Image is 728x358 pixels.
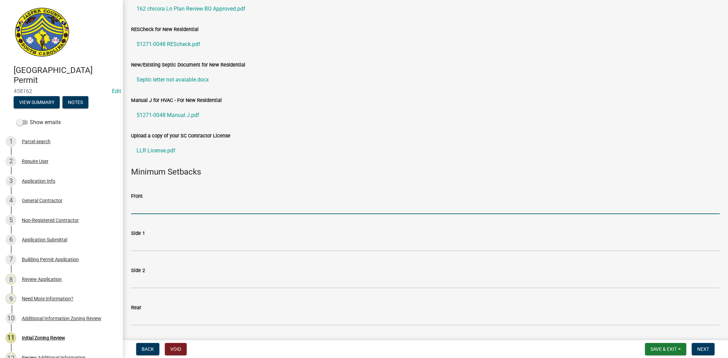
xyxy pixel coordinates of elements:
[5,313,16,324] div: 10
[131,107,720,123] a: 51271-0048 Manual J.pdf
[142,346,154,352] span: Back
[645,343,686,355] button: Save & Exit
[131,72,720,88] a: Septic letter not avaiable.docx
[62,100,88,105] wm-modal-confirm: Notes
[5,215,16,226] div: 5
[5,156,16,167] div: 2
[22,159,48,164] div: Require User
[14,7,71,58] img: Jasper County, South Carolina
[131,27,199,32] label: RESCheck for New Residential
[22,179,55,183] div: Application Info
[5,274,16,285] div: 8
[22,218,79,223] div: Non-Registered Contractor
[22,257,79,262] div: Building Permit Application
[22,277,62,282] div: Review Application
[112,88,121,94] wm-modal-confirm: Edit Application Number
[5,332,16,343] div: 11
[5,176,16,187] div: 3
[697,346,709,352] span: Next
[651,346,677,352] span: Save & Exit
[131,194,143,199] label: Front
[131,63,245,68] label: New/Existing Septic Document for New Residential
[5,254,16,265] div: 7
[131,98,222,103] label: Manual J for HVAC - For New Residential
[131,167,720,177] h4: Minimum Setbacks
[131,134,230,138] label: Upload a copy of your SC Contractor License
[22,296,73,301] div: Need More Information?
[62,96,88,108] button: Notes
[131,143,720,159] a: LLR License.pdf
[22,316,101,321] div: Additional Information Zoning Review
[22,139,51,144] div: Parcel search
[5,293,16,304] div: 9
[5,195,16,206] div: 4
[131,268,145,273] label: Side 2
[14,96,60,108] button: View Summary
[5,234,16,245] div: 6
[131,231,145,236] label: Side 1
[14,100,60,105] wm-modal-confirm: Summary
[22,237,67,242] div: Application Submittal
[136,343,159,355] button: Back
[14,65,117,85] h4: [GEOGRAPHIC_DATA] Permit
[692,343,715,355] button: Next
[131,1,720,17] a: 162 chicora Ln Plan Review BO Approved.pdf
[14,88,109,94] span: 458162
[165,343,187,355] button: Void
[131,305,141,310] label: Rear
[112,88,121,94] a: Edit
[22,198,62,203] div: General Contractor
[22,335,65,340] div: Initial Zoning Review
[131,36,720,53] a: 51271-0048 REScheck.pdf
[5,136,16,147] div: 1
[16,118,61,126] label: Show emails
